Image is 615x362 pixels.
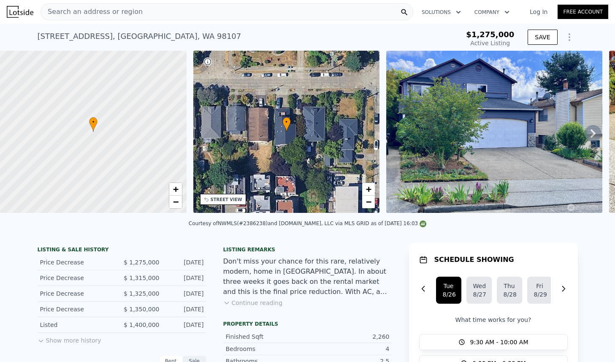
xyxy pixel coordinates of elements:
button: Continue reading [223,299,283,307]
span: $1,275,000 [466,30,514,39]
div: [DATE] [166,274,204,282]
button: Thu8/28 [497,277,522,304]
span: $ 1,350,000 [124,306,160,313]
div: Listed [40,321,115,329]
span: + [173,184,178,194]
span: 9:30 AM - 10:00 AM [470,338,528,346]
a: Zoom in [362,183,375,196]
span: + [366,184,371,194]
div: Property details [223,321,392,327]
div: • [282,117,291,132]
span: Search an address or region [41,7,143,17]
div: LISTING & SALE HISTORY [38,246,206,255]
img: Lotside [7,6,33,18]
button: Company [468,5,516,20]
span: $ 1,325,000 [124,290,160,297]
a: Zoom out [169,196,182,208]
img: NWMLS Logo [420,220,426,227]
span: − [173,196,178,207]
span: Active Listing [470,40,510,46]
div: [DATE] [166,289,204,298]
div: 8/26 [443,290,455,299]
a: Zoom out [362,196,375,208]
button: Show Options [561,29,578,46]
span: • [89,118,98,126]
button: SAVE [528,30,557,45]
div: Wed [473,282,485,290]
button: Wed8/27 [466,277,492,304]
div: Price Decrease [40,258,115,267]
button: Tue8/26 [436,277,461,304]
a: Log In [520,8,558,16]
img: Sale: 149629097 Parcel: 97671592 [386,51,602,213]
div: Bedrooms [226,345,308,353]
div: Thu [504,282,515,290]
div: [DATE] [166,321,204,329]
button: Solutions [415,5,468,20]
div: STREET VIEW [211,196,242,203]
div: Courtesy of NWMLS (#2386238) and [DOMAIN_NAME], LLC via MLS GRID as of [DATE] 16:03 [189,220,426,226]
button: Fri8/29 [527,277,553,304]
div: [DATE] [166,305,204,313]
a: Zoom in [169,183,182,196]
a: Free Account [558,5,608,19]
span: $ 1,275,000 [124,259,160,266]
div: Price Decrease [40,274,115,282]
button: Show more history [38,333,101,345]
div: [STREET_ADDRESS] , [GEOGRAPHIC_DATA] , WA 98107 [38,30,241,42]
div: Price Decrease [40,289,115,298]
span: • [282,118,291,126]
div: 8/27 [473,290,485,299]
span: $ 1,315,000 [124,275,160,281]
div: 2,260 [308,332,390,341]
div: Finished Sqft [226,332,308,341]
span: − [366,196,371,207]
div: Tue [443,282,455,290]
div: Fri [534,282,546,290]
div: 4 [308,345,390,353]
p: What time works for you? [419,316,568,324]
div: Don't miss your chance for this rare, relatively modern, home in [GEOGRAPHIC_DATA]. In about thre... [223,256,392,297]
div: 8/29 [534,290,546,299]
span: $ 1,400,000 [124,321,160,328]
button: 9:30 AM - 10:00 AM [419,334,568,350]
div: [DATE] [166,258,204,267]
div: Price Decrease [40,305,115,313]
div: Listing remarks [223,246,392,253]
div: • [89,117,98,132]
div: 8/28 [504,290,515,299]
h1: SCHEDULE SHOWING [434,255,514,265]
